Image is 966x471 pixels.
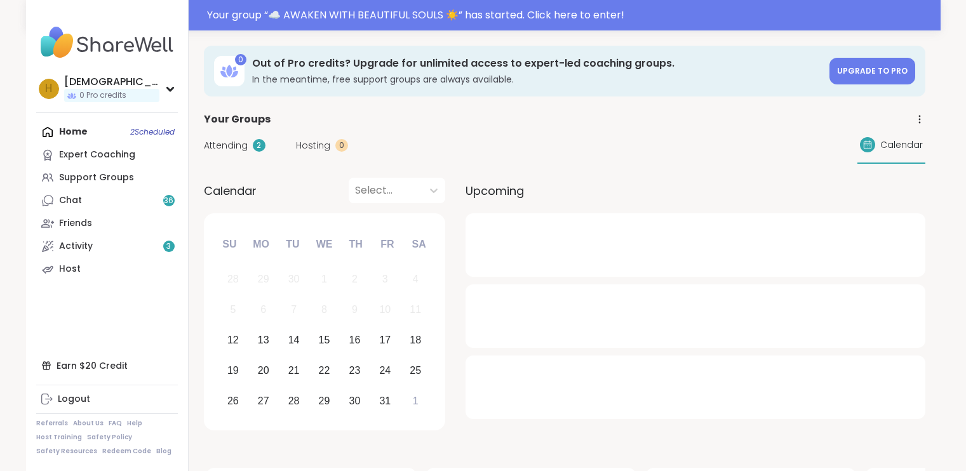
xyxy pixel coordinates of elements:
[64,75,159,89] div: [DEMOGRAPHIC_DATA]
[36,235,178,258] a: Activity3
[280,266,307,293] div: Not available Tuesday, September 30th, 2025
[352,301,358,318] div: 9
[204,112,271,127] span: Your Groups
[59,217,92,230] div: Friends
[311,296,338,324] div: Not available Wednesday, October 8th, 2025
[207,8,933,23] div: Your group “ ☁️ AWAKEN WITH BEAUTIFUL SOULS ☀️ ” has started. Click here to enter!
[349,331,361,348] div: 16
[349,392,361,409] div: 30
[36,20,178,65] img: ShareWell Nav Logo
[36,212,178,235] a: Friends
[372,387,399,415] div: Choose Friday, October 31st, 2025
[311,387,338,415] div: Choose Wednesday, October 29th, 2025
[319,362,330,379] div: 22
[36,447,97,456] a: Safety Resources
[204,182,257,199] span: Calendar
[280,357,307,384] div: Choose Tuesday, October 21st, 2025
[311,357,338,384] div: Choose Wednesday, October 22nd, 2025
[291,301,297,318] div: 7
[250,327,277,354] div: Choose Monday, October 13th, 2025
[58,393,90,406] div: Logout
[87,433,132,442] a: Safety Policy
[373,230,401,258] div: Fr
[253,139,265,152] div: 2
[405,230,433,258] div: Sa
[402,296,429,324] div: Not available Saturday, October 11th, 2025
[352,270,358,288] div: 2
[220,296,247,324] div: Not available Sunday, October 5th, 2025
[280,387,307,415] div: Choose Tuesday, October 28th, 2025
[311,327,338,354] div: Choose Wednesday, October 15th, 2025
[227,362,239,379] div: 19
[410,331,421,348] div: 18
[279,230,307,258] div: Tu
[319,392,330,409] div: 29
[250,296,277,324] div: Not available Monday, October 6th, 2025
[372,296,399,324] div: Not available Friday, October 10th, 2025
[288,362,300,379] div: 21
[73,419,104,428] a: About Us
[413,392,419,409] div: 1
[280,327,307,354] div: Choose Tuesday, October 14th, 2025
[230,301,236,318] div: 5
[349,362,361,379] div: 23
[321,301,327,318] div: 8
[59,194,82,207] div: Chat
[258,270,269,288] div: 29
[280,296,307,324] div: Not available Tuesday, October 7th, 2025
[59,171,134,184] div: Support Groups
[227,392,239,409] div: 26
[36,143,178,166] a: Expert Coaching
[227,331,239,348] div: 12
[379,331,391,348] div: 17
[36,388,178,411] a: Logout
[250,387,277,415] div: Choose Monday, October 27th, 2025
[36,258,178,281] a: Host
[288,270,300,288] div: 30
[880,138,923,152] span: Calendar
[220,387,247,415] div: Choose Sunday, October 26th, 2025
[342,230,370,258] div: Th
[247,230,275,258] div: Mo
[413,270,419,288] div: 4
[59,149,135,161] div: Expert Coaching
[36,166,178,189] a: Support Groups
[36,354,178,377] div: Earn $20 Credit
[402,327,429,354] div: Choose Saturday, October 18th, 2025
[45,81,52,97] span: h
[220,266,247,293] div: Not available Sunday, September 28th, 2025
[59,240,93,253] div: Activity
[321,270,327,288] div: 1
[372,327,399,354] div: Choose Friday, October 17th, 2025
[288,331,300,348] div: 14
[252,73,822,86] h3: In the meantime, free support groups are always available.
[341,357,368,384] div: Choose Thursday, October 23rd, 2025
[252,56,822,70] h3: Out of Pro credits? Upgrade for unlimited access to expert-led coaching groups.
[837,65,908,76] span: Upgrade to Pro
[402,266,429,293] div: Not available Saturday, October 4th, 2025
[379,392,391,409] div: 31
[227,270,239,288] div: 28
[220,357,247,384] div: Choose Sunday, October 19th, 2025
[127,419,142,428] a: Help
[258,331,269,348] div: 13
[466,182,524,199] span: Upcoming
[166,241,171,252] span: 3
[402,357,429,384] div: Choose Saturday, October 25th, 2025
[410,301,421,318] div: 11
[36,433,82,442] a: Host Training
[36,189,178,212] a: Chat36
[79,90,126,101] span: 0 Pro credits
[372,357,399,384] div: Choose Friday, October 24th, 2025
[260,301,266,318] div: 6
[310,230,338,258] div: We
[59,263,81,275] div: Host
[164,196,173,206] span: 36
[341,327,368,354] div: Choose Thursday, October 16th, 2025
[250,266,277,293] div: Not available Monday, September 29th, 2025
[341,296,368,324] div: Not available Thursday, October 9th, 2025
[379,301,391,318] div: 10
[109,419,122,428] a: FAQ
[220,327,247,354] div: Choose Sunday, October 12th, 2025
[829,58,915,84] a: Upgrade to Pro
